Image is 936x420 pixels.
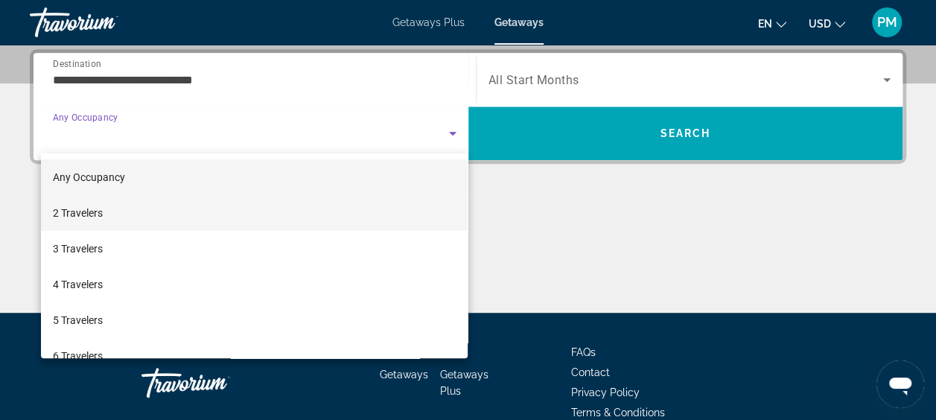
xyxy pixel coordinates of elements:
[53,276,103,293] span: 4 Travelers
[876,360,924,408] iframe: Button to launch messaging window
[53,204,103,222] span: 2 Travelers
[53,311,103,329] span: 5 Travelers
[53,240,103,258] span: 3 Travelers
[53,171,125,183] span: Any Occupancy
[53,347,103,365] span: 6 Travelers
